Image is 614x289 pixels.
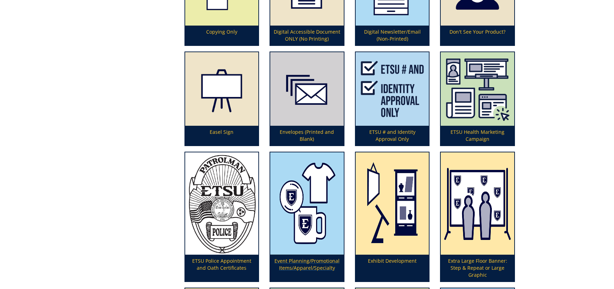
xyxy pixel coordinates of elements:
img: exhibit-development-594920f68a9ea2.88934036.png [356,152,429,255]
a: Event Planning/Promotional Items/Apparel/Specialty [270,152,344,281]
p: Copying Only [185,26,259,45]
a: Extra Large Floor Banner: Step & Repeat or Large Graphic [441,152,514,281]
img: policecertart-67a0f341ac7049.77219506.png [185,152,259,255]
img: step%20and%20repeat%20or%20large%20graphic-655685d8cbcc41.50376647.png [441,152,514,255]
p: Digital Newsletter/Email (Non-Printed) [356,26,429,45]
a: Exhibit Development [356,152,429,281]
p: ETSU Health Marketing Campaign [441,126,514,145]
a: ETSU Health Marketing Campaign [441,52,514,145]
img: etsu%20assignment-617843c1f3e4b8.13589178.png [356,52,429,126]
a: ETSU # and Identity Approval Only [356,52,429,145]
p: Event Planning/Promotional Items/Apparel/Specialty [270,255,344,281]
p: Don't See Your Product? [441,26,514,45]
img: envelopes-(bulk-order)-594831b101c519.91017228.png [270,52,344,126]
img: clinic%20project-6078417515ab93.06286557.png [441,52,514,126]
p: Exhibit Development [356,255,429,281]
p: Extra Large Floor Banner: Step & Repeat or Large Graphic [441,255,514,281]
a: ETSU Police Appointment and Oath Certificates [185,152,259,281]
img: promotional%20items%20icon-621cf3f26df267.81791671.png [270,152,344,255]
a: Envelopes (Printed and Blank) [270,52,344,145]
p: Digital Accessible Document ONLY (No Printing) [270,26,344,45]
p: Envelopes (Printed and Blank) [270,126,344,145]
p: Easel Sign [185,126,259,145]
p: ETSU Police Appointment and Oath Certificates [185,255,259,281]
p: ETSU # and Identity Approval Only [356,126,429,145]
img: easel-sign-5948317bbd7738.25572313.png [185,52,259,126]
a: Easel Sign [185,52,259,145]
